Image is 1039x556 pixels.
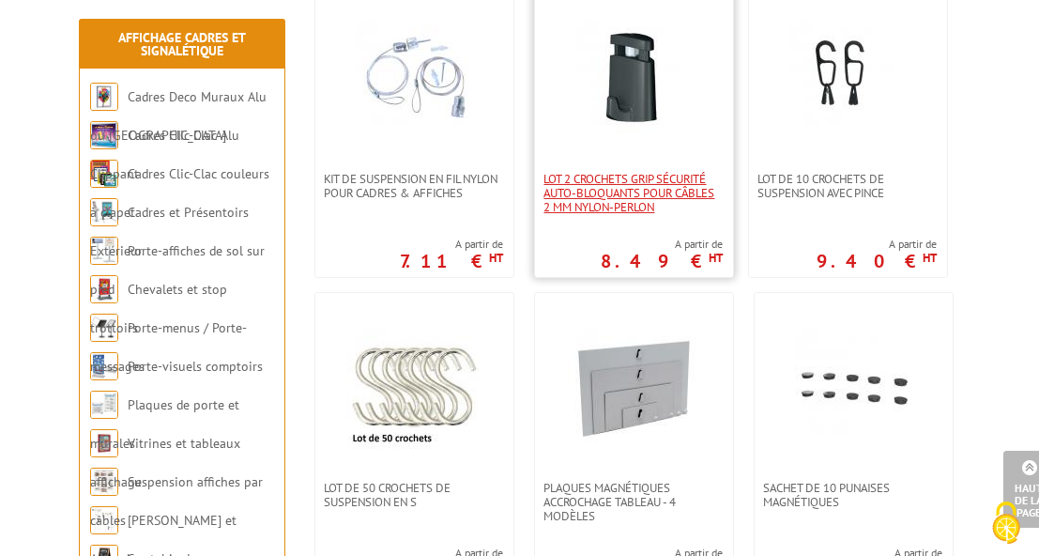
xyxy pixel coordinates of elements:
span: A partir de [817,237,938,252]
sup: HT [924,250,938,266]
a: Lot de 50 crochets de suspension en S [315,481,513,509]
img: Plaques de porte et murales [90,391,118,419]
span: Kit de suspension en fil nylon pour cadres & affiches [325,172,504,200]
span: A partir de [401,237,504,252]
a: Suspension affiches par câbles [90,473,263,529]
a: Lot 2 crochets Grip sécurité auto-bloquants pour câbles 2 mm nylon-perlon [535,172,733,214]
a: Chevalets et stop trottoirs [90,281,227,336]
a: Sachet de 10 punaises magnétiques [755,481,953,509]
img: Cadres Deco Muraux Alu ou Bois [90,83,118,111]
img: Cookies (fenêtre modale) [983,500,1030,547]
a: Affichage Cadres et Signalétique [118,29,246,59]
img: Plaques magnétiques accrochage tableau - 4 modèles [568,321,699,453]
p: 9.40 € [817,255,938,267]
a: Cadres Clic-Clac Alu Clippant [90,127,239,182]
a: Lot de 10 crochets de suspension avec pince [749,172,947,200]
span: Plaques magnétiques accrochage tableau - 4 modèles [544,481,724,523]
sup: HT [490,250,504,266]
a: Kit de suspension en fil nylon pour cadres & affiches [315,172,513,200]
a: Plaques de porte et murales [90,396,239,452]
span: Lot 2 crochets Grip sécurité auto-bloquants pour câbles 2 mm nylon-perlon [544,172,724,214]
a: Vitrines et tableaux affichage [90,435,240,490]
span: Sachet de 10 punaises magnétiques [764,481,943,509]
a: Porte-menus / Porte-messages [90,319,247,375]
span: Lot de 50 crochets de suspension en S [325,481,504,509]
span: A partir de [602,237,724,252]
button: Cookies (fenêtre modale) [973,492,1039,556]
img: Lot 2 crochets Grip sécurité auto-bloquants pour câbles 2 mm nylon-perlon [568,12,699,144]
a: Porte-affiches de sol sur pied [90,242,265,298]
p: 7.11 € [401,255,504,267]
a: Plaques magnétiques accrochage tableau - 4 modèles [535,481,733,523]
a: Porte-visuels comptoirs [128,358,263,375]
a: Cadres Deco Muraux Alu ou [GEOGRAPHIC_DATA] [90,88,267,144]
a: Cadres et Présentoirs Extérieur [90,204,249,259]
img: Lot de 50 crochets de suspension en S [348,321,480,453]
img: Kit de suspension en fil nylon pour cadres & affiches [348,12,480,144]
p: 8.49 € [602,255,724,267]
img: Lot de 10 crochets de suspension avec pince [782,12,913,144]
a: Cadres Clic-Clac couleurs à clapet [90,165,269,221]
sup: HT [710,250,724,266]
img: Sachet de 10 punaises magnétiques [787,321,919,453]
span: Lot de 10 crochets de suspension avec pince [758,172,938,200]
